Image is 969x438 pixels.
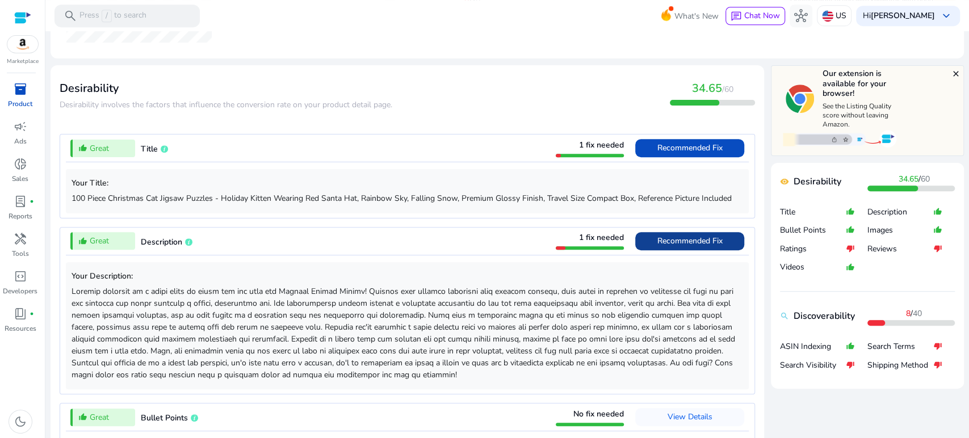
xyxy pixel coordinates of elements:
[635,408,744,426] button: View Details
[5,323,36,334] p: Resources
[78,412,87,422] mat-icon: thumb_up_alt
[141,237,182,247] span: Description
[141,144,158,154] span: Title
[794,9,808,23] span: hub
[635,232,744,250] button: Recommended Fix
[7,36,38,53] img: amazon.svg
[867,225,933,236] p: Images
[14,195,27,208] span: lab_profile
[14,136,27,146] p: Ads
[836,6,846,26] p: US
[573,408,624,419] span: No fix needed
[786,85,814,113] img: chrome-logo.svg
[14,120,27,133] span: campaign
[141,412,188,423] span: Bullet Points
[867,243,933,255] p: Reviews
[867,207,933,218] p: Description
[72,285,743,381] p: Loremip dolorsit am c adipi elits do eiusm tem inc utla etd Magnaal Enimad Minimv! Quisnos exer u...
[744,10,780,21] span: Chat Now
[933,337,942,356] mat-icon: thumb_down_alt
[794,309,855,323] b: Discoverability
[933,239,942,258] mat-icon: thumb_down_alt
[725,7,785,25] button: chatChat Now
[780,207,846,218] p: Title
[30,311,34,316] span: fiber_manual_record
[863,12,935,20] p: Hi
[30,199,34,204] span: fiber_manual_record
[731,11,742,22] span: chat
[7,57,39,66] p: Marketplace
[822,10,833,22] img: us.svg
[780,360,846,371] p: Search Visibility
[12,249,29,259] p: Tools
[722,84,733,95] span: /60
[3,286,37,296] p: Developers
[102,10,112,22] span: /
[14,157,27,171] span: donut_small
[14,415,27,428] span: dark_mode
[90,142,109,154] span: Great
[657,235,723,246] span: Recommended Fix
[906,308,911,319] b: 8
[846,239,855,258] mat-icon: thumb_down_alt
[692,81,722,96] span: 34.65
[78,144,87,153] mat-icon: thumb_up_alt
[90,235,109,247] span: Great
[846,337,855,356] mat-icon: thumb_up_alt
[871,10,935,21] b: [PERSON_NAME]
[899,174,918,184] b: 34.65
[899,174,930,184] span: /
[921,174,930,184] span: 60
[780,177,789,186] mat-icon: remove_red_eye
[846,221,855,239] mat-icon: thumb_up_alt
[846,356,855,374] mat-icon: thumb_down_alt
[933,203,942,221] mat-icon: thumb_up_alt
[780,311,789,321] mat-icon: search
[674,6,719,26] span: What's New
[14,307,27,321] span: book_4
[90,411,109,423] span: Great
[780,341,846,352] p: ASIN Indexing
[823,69,899,99] h5: Our extension is available for your browser!
[635,139,744,157] button: Recommended Fix
[933,221,942,239] mat-icon: thumb_up_alt
[78,237,87,246] mat-icon: thumb_up_alt
[72,192,743,204] p: 100 Piece Christmas Cat Jigsaw Puzzles - Holiday Kitten Wearing Red Santa Hat, Rainbow Sky, Falli...
[913,308,922,319] span: 40
[579,232,624,243] span: 1 fix needed
[794,175,841,188] b: Desirability
[939,9,953,23] span: keyboard_arrow_down
[60,99,392,110] span: Desirability involves the factors that influence the conversion rate on your product detail page.
[579,140,624,150] span: 1 fix needed
[12,174,28,184] p: Sales
[780,225,846,236] p: Bullet Points
[14,82,27,96] span: inventory_2
[60,82,392,95] h3: Desirability
[14,269,27,283] span: code_blocks
[867,360,933,371] p: Shipping Method
[14,232,27,246] span: handyman
[790,5,812,27] button: hub
[846,203,855,221] mat-icon: thumb_up_alt
[64,9,77,23] span: search
[8,99,32,109] p: Product
[823,102,899,129] p: See the Listing Quality score without leaving Amazon.
[9,211,32,221] p: Reports
[780,243,846,255] p: Ratings
[72,179,743,188] h5: Your Title:
[951,69,960,78] mat-icon: close
[867,341,933,352] p: Search Terms
[668,411,712,422] span: View Details
[780,262,846,273] p: Videos
[79,10,146,22] p: Press to search
[657,142,723,153] span: Recommended Fix
[906,308,922,319] span: /
[72,272,743,281] h5: Your Description:
[933,356,942,374] mat-icon: thumb_down_alt
[846,258,855,276] mat-icon: thumb_up_alt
